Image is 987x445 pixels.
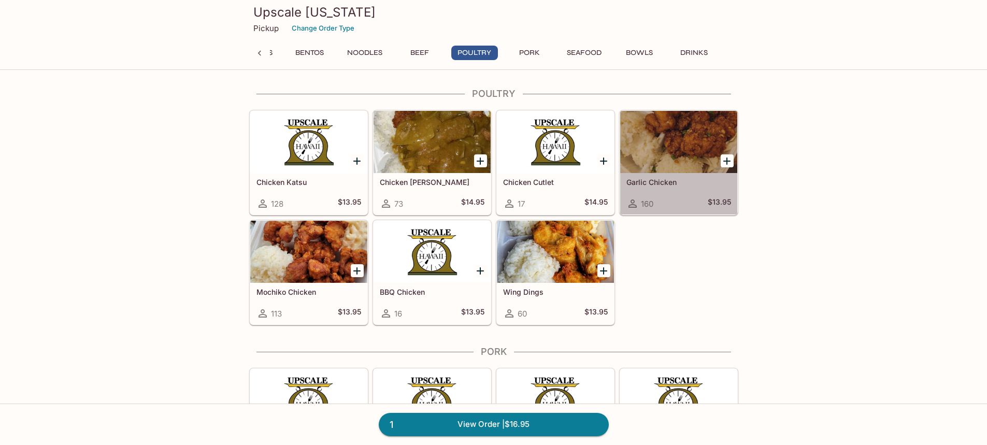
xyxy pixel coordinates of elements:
[249,346,738,357] h4: Pork
[497,221,614,283] div: Wing Dings
[620,369,737,431] div: Roast Pork
[626,178,731,186] h5: Garlic Chicken
[338,197,361,210] h5: $13.95
[287,20,359,36] button: Change Order Type
[518,309,527,319] span: 60
[641,199,653,209] span: 160
[451,46,498,60] button: Poultry
[616,46,663,60] button: Bowls
[250,220,368,325] a: Mochiko Chicken113$13.95
[474,264,487,277] button: Add BBQ Chicken
[250,111,367,173] div: Chicken Katsu
[380,178,484,186] h5: Chicken [PERSON_NAME]
[250,221,367,283] div: Mochiko Chicken
[496,220,614,325] a: Wing Dings60$13.95
[597,154,610,167] button: Add Chicken Cutlet
[351,154,364,167] button: Add Chicken Katsu
[380,288,484,296] h5: BBQ Chicken
[256,288,361,296] h5: Mochiko Chicken
[503,288,608,296] h5: Wing Dings
[584,307,608,320] h5: $13.95
[394,199,403,209] span: 73
[373,110,491,215] a: Chicken [PERSON_NAME]73$14.95
[249,88,738,99] h4: Poultry
[620,111,737,173] div: Garlic Chicken
[474,154,487,167] button: Add Chicken Katsu Curry
[379,413,609,436] a: 1View Order |$16.95
[271,309,282,319] span: 113
[503,178,608,186] h5: Chicken Cutlet
[341,46,388,60] button: Noodles
[394,309,402,319] span: 16
[383,418,399,432] span: 1
[374,369,491,431] div: Pork Cutlet
[518,199,525,209] span: 17
[584,197,608,210] h5: $14.95
[708,197,731,210] h5: $13.95
[373,220,491,325] a: BBQ Chicken16$13.95
[374,111,491,173] div: Chicken Katsu Curry
[671,46,718,60] button: Drinks
[597,264,610,277] button: Add Wing Dings
[351,264,364,277] button: Add Mochiko Chicken
[253,23,279,33] p: Pickup
[271,199,283,209] span: 128
[374,221,491,283] div: BBQ Chicken
[497,369,614,431] div: Teri Pork
[256,178,361,186] h5: Chicken Katsu
[561,46,608,60] button: Seafood
[287,46,333,60] button: Bentos
[396,46,443,60] button: Beef
[496,110,614,215] a: Chicken Cutlet17$14.95
[250,110,368,215] a: Chicken Katsu128$13.95
[497,111,614,173] div: Chicken Cutlet
[250,369,367,431] div: Pan Fried Pork Chops
[721,154,734,167] button: Add Garlic Chicken
[338,307,361,320] h5: $13.95
[461,197,484,210] h5: $14.95
[620,110,738,215] a: Garlic Chicken160$13.95
[253,4,734,20] h3: Upscale [US_STATE]
[461,307,484,320] h5: $13.95
[506,46,553,60] button: Pork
